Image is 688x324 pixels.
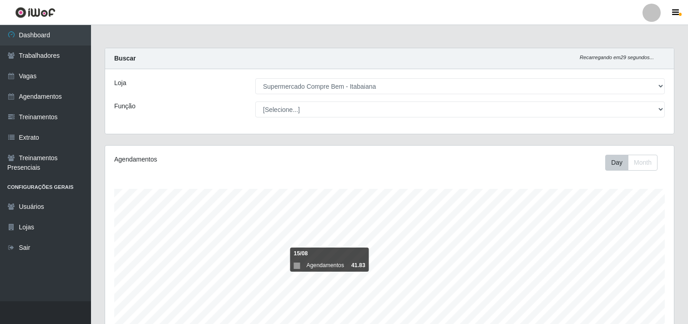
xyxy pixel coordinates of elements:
[15,7,56,18] img: CoreUI Logo
[605,155,628,171] button: Day
[580,55,654,60] i: Recarregando em 29 segundos...
[605,155,665,171] div: Toolbar with button groups
[114,55,136,62] strong: Buscar
[114,101,136,111] label: Função
[628,155,658,171] button: Month
[114,78,126,88] label: Loja
[114,155,336,164] div: Agendamentos
[605,155,658,171] div: First group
